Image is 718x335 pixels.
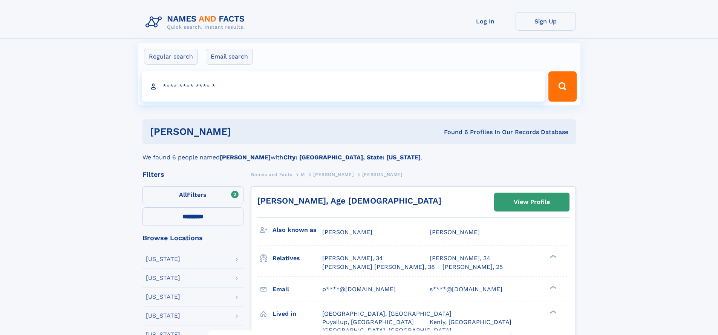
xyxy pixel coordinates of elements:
[273,224,322,236] h3: Also known as
[362,172,403,177] span: [PERSON_NAME]
[322,263,435,271] a: [PERSON_NAME] [PERSON_NAME], 38
[455,12,516,31] a: Log In
[146,294,180,300] div: [US_STATE]
[301,170,305,179] a: M
[142,144,576,162] div: We found 6 people named with .
[322,310,452,317] span: [GEOGRAPHIC_DATA], [GEOGRAPHIC_DATA]
[516,12,576,31] a: Sign Up
[322,228,372,236] span: [PERSON_NAME]
[548,309,557,314] div: ❯
[322,327,452,334] span: [GEOGRAPHIC_DATA], [GEOGRAPHIC_DATA]
[494,193,569,211] a: View Profile
[144,49,198,65] label: Regular search
[283,154,421,161] b: City: [GEOGRAPHIC_DATA], State: [US_STATE]
[548,254,557,259] div: ❯
[322,318,414,326] span: Puyallup, [GEOGRAPHIC_DATA]
[142,71,545,102] input: search input
[273,307,322,320] h3: Lived in
[146,256,180,262] div: [US_STATE]
[430,254,490,262] a: [PERSON_NAME], 34
[146,275,180,281] div: [US_STATE]
[142,12,251,32] img: Logo Names and Facts
[142,186,243,204] label: Filters
[548,71,576,102] button: Search Button
[548,285,557,290] div: ❯
[313,172,354,177] span: [PERSON_NAME]
[514,193,550,211] div: View Profile
[313,170,354,179] a: [PERSON_NAME]
[430,318,511,326] span: Kenly, [GEOGRAPHIC_DATA]
[179,191,187,198] span: All
[150,127,338,136] h1: [PERSON_NAME]
[206,49,253,65] label: Email search
[251,170,292,179] a: Names and Facts
[146,313,180,319] div: [US_STATE]
[322,254,383,262] a: [PERSON_NAME], 34
[257,196,441,205] a: [PERSON_NAME], Age [DEMOGRAPHIC_DATA]
[442,263,503,271] a: [PERSON_NAME], 25
[337,128,568,136] div: Found 6 Profiles In Our Records Database
[142,235,243,241] div: Browse Locations
[273,283,322,296] h3: Email
[301,172,305,177] span: M
[142,171,243,178] div: Filters
[220,154,271,161] b: [PERSON_NAME]
[430,228,480,236] span: [PERSON_NAME]
[273,252,322,265] h3: Relatives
